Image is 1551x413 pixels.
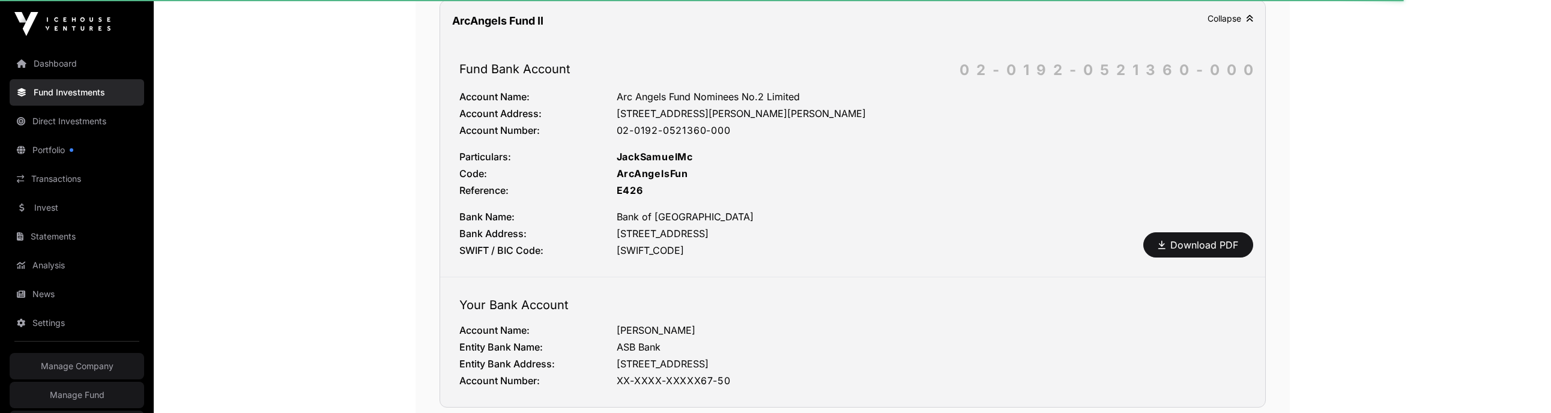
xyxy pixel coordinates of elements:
[459,373,617,388] div: Account Number:
[10,79,144,106] a: Fund Investments
[617,106,1246,121] div: [STREET_ADDRESS][PERSON_NAME][PERSON_NAME]
[459,149,617,164] div: Particulars:
[459,357,617,371] div: Entity Bank Address:
[617,340,1246,354] div: ASB Bank
[1158,238,1238,252] a: Download PDF
[617,373,1246,388] div: XX-XXXX-XXXXX67-50
[10,108,144,134] a: Direct Investments
[459,183,617,197] div: Reference:
[14,12,110,36] img: Icehouse Ventures Logo
[617,243,1246,258] div: [SWIFT_CODE]
[459,123,617,137] div: Account Number:
[617,210,1246,224] div: Bank of [GEOGRAPHIC_DATA]
[1491,355,1551,413] iframe: Chat Widget
[459,89,617,104] div: Account Name:
[452,13,543,29] div: ArcAngels Fund II
[459,226,617,241] div: Bank Address:
[617,357,1246,371] div: [STREET_ADDRESS]
[617,123,1246,137] div: 02-0192-0521360-000
[617,166,1246,181] div: ArcAngelsFun
[459,243,617,258] div: SWIFT / BIC Code:
[459,340,617,354] div: Entity Bank Name:
[617,89,1246,104] div: Arc Angels Fund Nominees No.2 Limited
[617,226,1246,241] div: [STREET_ADDRESS]
[10,252,144,279] a: Analysis
[459,166,617,181] div: Code:
[10,166,144,192] a: Transactions
[1208,13,1253,23] span: Collapse
[10,353,144,379] a: Manage Company
[10,137,144,163] a: Portfolio
[10,50,144,77] a: Dashboard
[459,61,1246,77] h2: Fund Bank Account
[10,281,144,307] a: News
[10,194,144,221] a: Invest
[960,61,1260,80] div: 02-0192-0521360-000
[10,310,144,336] a: Settings
[617,323,1246,337] div: [PERSON_NAME]
[617,183,1246,197] div: E426
[617,149,1246,164] div: JackSamuelMc
[459,106,617,121] div: Account Address:
[1143,232,1253,258] button: Download PDF
[459,297,1246,313] h2: Your Bank Account
[10,382,144,408] a: Manage Fund
[459,323,617,337] div: Account Name:
[459,210,617,224] div: Bank Name:
[10,223,144,250] a: Statements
